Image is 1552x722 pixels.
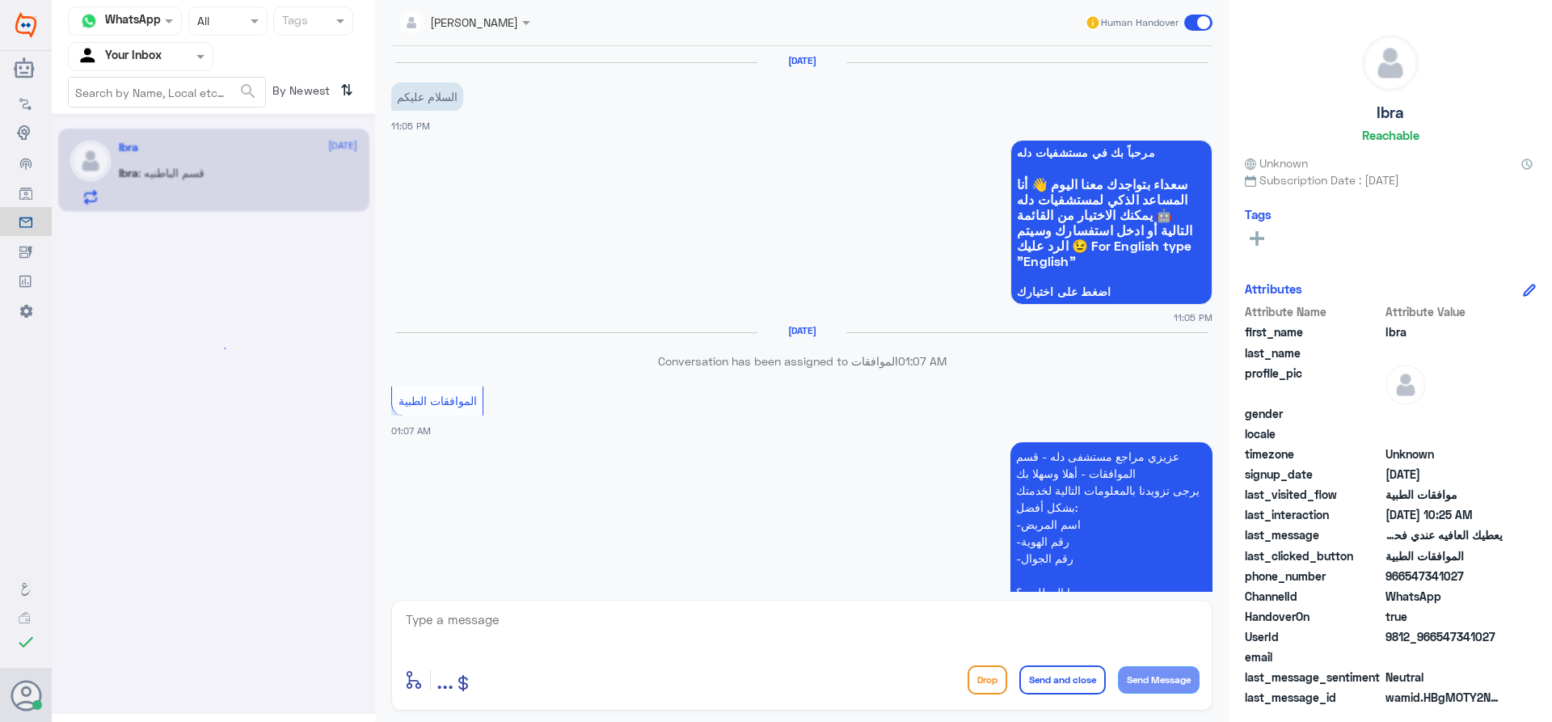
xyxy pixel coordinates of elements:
img: whatsapp.png [77,9,101,33]
span: يعطيك العافيه عندي فحص جرثومه وانتظر موافقة التأمين [1385,526,1503,543]
button: Send Message [1118,666,1200,694]
span: 2025-08-12T20:05:02.752Z [1385,466,1503,483]
span: email [1245,648,1382,665]
span: By Newest [266,77,334,109]
span: Unknown [1245,154,1308,171]
span: locale [1245,425,1382,442]
span: Subscription Date : [DATE] [1245,171,1536,188]
span: last_visited_flow [1245,486,1382,503]
span: last_message_sentiment [1245,669,1382,686]
span: 01:07 AM [898,354,947,368]
span: timezone [1245,445,1382,462]
p: Conversation has been assigned to الموافقات [391,353,1212,369]
span: مرحباً بك في مستشفيات دله [1017,146,1206,159]
span: signup_date [1245,466,1382,483]
h6: Tags [1245,207,1272,222]
span: Ibra [1385,323,1503,340]
span: 01:07 AM [391,425,431,436]
div: loading... [200,334,228,362]
i: ⇅ [340,77,353,103]
h6: [DATE] [757,55,846,66]
span: null [1385,425,1503,442]
button: ... [436,661,453,698]
span: true [1385,608,1503,625]
span: الموافقات الطبية [1385,547,1503,564]
span: 966547341027 [1385,568,1503,585]
span: الموافقات الطبية [399,394,477,407]
span: سعداء بتواجدك معنا اليوم 👋 أنا المساعد الذكي لمستشفيات دله 🤖 يمكنك الاختيار من القائمة التالية أو... [1017,176,1206,268]
button: search [238,78,258,105]
span: gender [1245,405,1382,422]
span: ... [436,665,453,694]
span: 9812_966547341027 [1385,628,1503,645]
input: Search by Name, Local etc… [69,78,265,107]
span: search [238,82,258,101]
img: Widebot Logo [15,12,36,38]
h6: [DATE] [757,325,846,336]
span: last_name [1245,344,1382,361]
span: UserId [1245,628,1382,645]
span: null [1385,405,1503,422]
span: اضغط على اختيارك [1017,285,1206,298]
span: موافقات الطبية [1385,486,1503,503]
button: Avatar [11,680,41,711]
h6: Reachable [1362,128,1419,142]
span: Attribute Value [1385,303,1503,320]
span: last_clicked_button [1245,547,1382,564]
span: 2025-08-13T07:25:01.7Z [1385,506,1503,523]
button: Send and close [1019,665,1106,695]
img: defaultAdmin.png [1385,365,1426,405]
h6: Attributes [1245,281,1302,296]
span: 2 [1385,588,1503,605]
span: last_interaction [1245,506,1382,523]
span: wamid.HBgMOTY2NTQ3MzQxMDI3FQIAEhgUM0FFNjI4MTI4MzgwMEYxRTA3RDQA [1385,689,1503,706]
p: 12/8/2025, 11:05 PM [391,82,463,111]
img: defaultAdmin.png [1363,36,1418,91]
span: Attribute Name [1245,303,1382,320]
i: check [16,632,36,652]
span: first_name [1245,323,1382,340]
button: Drop [968,665,1007,695]
h5: Ibra [1377,103,1404,122]
span: last_message [1245,526,1382,543]
span: Human Handover [1101,15,1179,30]
img: yourInbox.svg [77,44,101,69]
span: 11:05 PM [1174,310,1212,324]
span: 0 [1385,669,1503,686]
span: Unknown [1385,445,1503,462]
span: phone_number [1245,568,1382,585]
span: last_message_id [1245,689,1382,706]
span: profile_pic [1245,365,1382,402]
span: null [1385,648,1503,665]
span: HandoverOn [1245,608,1382,625]
span: 11:05 PM [391,120,430,131]
div: Tags [280,11,308,32]
span: ChannelId [1245,588,1382,605]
